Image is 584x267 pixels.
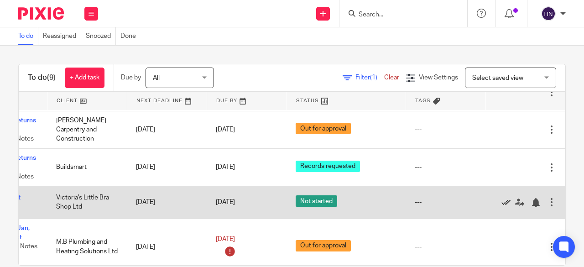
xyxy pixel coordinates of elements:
td: [DATE] [127,148,207,186]
a: Done [120,27,141,45]
td: Buildsmart [47,148,127,186]
span: Filter [355,74,384,81]
span: (1) [370,74,377,81]
td: [PERSON_NAME] Carpentry and Construction [47,111,127,148]
span: [DATE] [216,199,235,205]
td: Victoria's Little Bra Shop Ltd [47,186,127,219]
span: Select saved view [472,75,523,81]
img: svg%3E [541,6,556,21]
span: Out for approval [296,123,351,134]
a: + Add task [65,68,104,88]
span: (9) [47,74,56,81]
input: Search [358,11,440,19]
span: [DATE] [216,164,235,170]
span: Not started [296,195,337,207]
p: Due by [121,73,141,82]
div: --- [415,198,476,207]
div: --- [415,125,476,134]
img: Pixie [18,7,64,20]
div: --- [415,242,476,251]
a: Snoozed [86,27,116,45]
div: --- [415,162,476,172]
span: [DATE] [216,126,235,133]
span: Records requested [296,161,360,172]
a: Mark as done [501,198,515,207]
a: Clear [384,74,399,81]
span: All [153,75,160,81]
span: View Settings [419,74,458,81]
a: To do [18,27,38,45]
span: Out for approval [296,240,351,251]
span: Tags [415,98,431,103]
td: [DATE] [127,111,207,148]
h1: To do [28,73,56,83]
span: [DATE] [216,236,235,243]
a: Reassigned [43,27,81,45]
td: [DATE] [127,186,207,219]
